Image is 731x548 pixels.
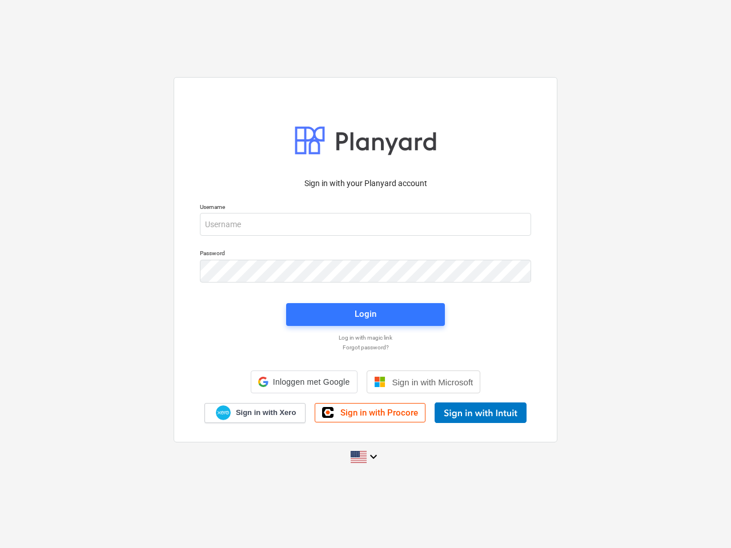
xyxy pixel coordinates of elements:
[216,405,231,421] img: Xero logo
[355,307,376,321] div: Login
[340,408,418,418] span: Sign in with Procore
[200,203,531,213] p: Username
[204,403,306,423] a: Sign in with Xero
[251,370,358,393] div: Inloggen met Google
[236,408,296,418] span: Sign in with Xero
[315,403,425,422] a: Sign in with Procore
[392,377,473,387] span: Sign in with Microsoft
[200,178,531,190] p: Sign in with your Planyard account
[200,213,531,236] input: Username
[194,334,537,341] a: Log in with magic link
[273,377,350,386] span: Inloggen met Google
[286,303,445,326] button: Login
[194,344,537,351] a: Forgot password?
[200,249,531,259] p: Password
[367,450,380,464] i: keyboard_arrow_down
[374,376,385,388] img: Microsoft logo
